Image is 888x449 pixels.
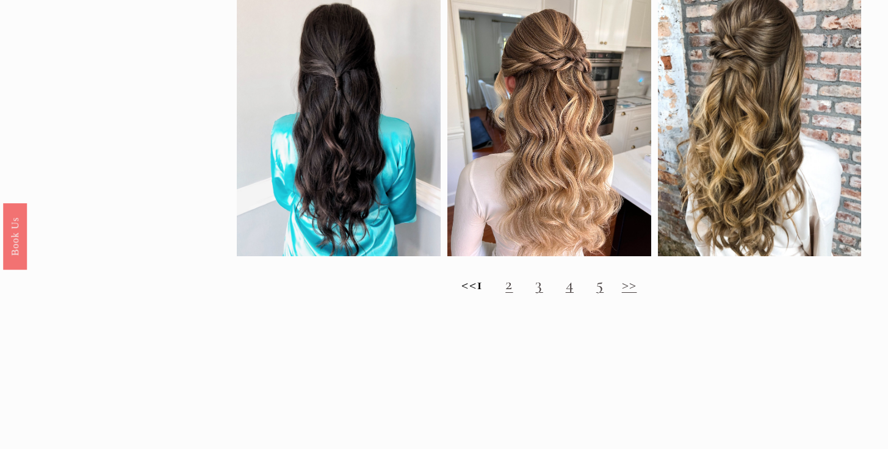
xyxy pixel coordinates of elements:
a: 4 [566,274,574,294]
a: 3 [535,274,543,294]
a: Book Us [3,203,27,270]
a: 5 [596,274,604,294]
strong: 1 [477,274,483,294]
h2: << [237,275,861,294]
a: >> [622,274,637,294]
a: 2 [505,274,513,294]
